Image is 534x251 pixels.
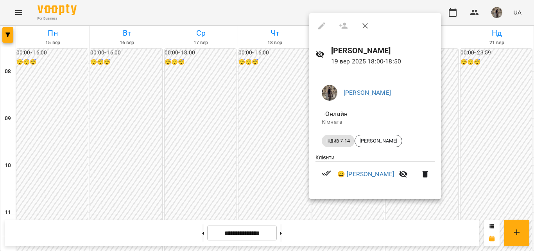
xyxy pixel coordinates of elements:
[344,89,391,96] a: [PERSON_NAME]
[322,137,355,144] span: індив 7-14
[322,110,349,117] span: - Онлайн
[355,137,402,144] span: [PERSON_NAME]
[331,57,435,66] p: 19 вер 2025 18:00 - 18:50
[322,168,331,178] svg: Візит сплачено
[337,170,394,179] a: 😀 [PERSON_NAME]
[322,85,337,101] img: ce965af79648ee80b991a93de151fe2f.jpg
[331,45,435,57] h6: [PERSON_NAME]
[322,118,428,126] p: Кімната
[315,153,435,190] ul: Клієнти
[355,135,402,147] div: [PERSON_NAME]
